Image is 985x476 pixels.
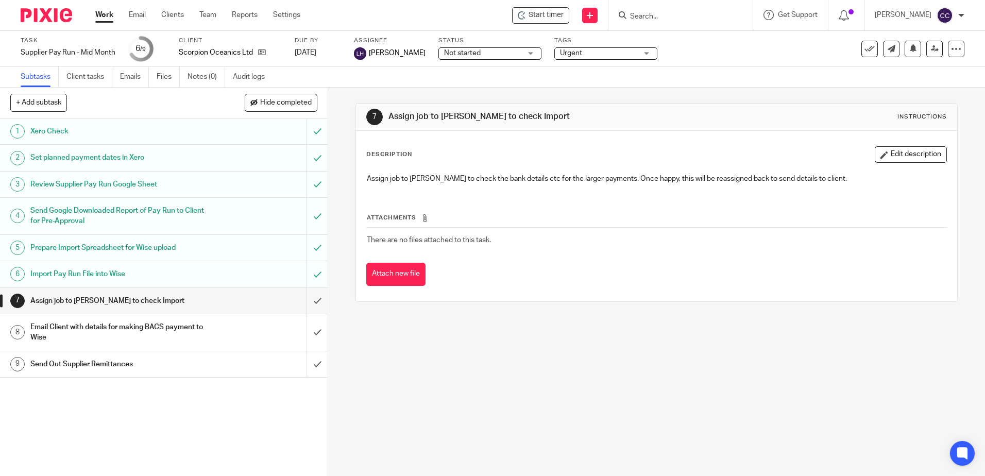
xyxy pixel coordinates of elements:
[30,177,208,192] h1: Review Supplier Pay Run Google Sheet
[354,37,426,45] label: Assignee
[135,43,146,55] div: 6
[388,111,678,122] h1: Assign job to [PERSON_NAME] to check Import
[95,10,113,20] a: Work
[367,174,946,184] p: Assign job to [PERSON_NAME] to check the bank details etc for the larger payments. Once happy, th...
[273,10,300,20] a: Settings
[438,37,541,45] label: Status
[30,124,208,139] h1: Xero Check
[354,47,366,60] img: svg%3E
[30,150,208,165] h1: Set planned payment dates in Xero
[366,263,426,286] button: Attach new file
[21,8,72,22] img: Pixie
[875,10,931,20] p: [PERSON_NAME]
[66,67,112,87] a: Client tasks
[937,7,953,24] img: svg%3E
[129,10,146,20] a: Email
[30,203,208,229] h1: Send Google Downloaded Report of Pay Run to Client for Pre-Approval
[10,241,25,255] div: 5
[10,325,25,339] div: 8
[10,124,25,139] div: 1
[157,67,180,87] a: Files
[199,10,216,20] a: Team
[232,10,258,20] a: Reports
[21,37,115,45] label: Task
[30,293,208,309] h1: Assign job to [PERSON_NAME] to check Import
[529,10,564,21] span: Start timer
[367,236,491,244] span: There are no files attached to this task.
[161,10,184,20] a: Clients
[366,109,383,125] div: 7
[30,266,208,282] h1: Import Pay Run File into Wise
[179,47,253,58] p: Scorpion Oceanics Ltd
[10,177,25,192] div: 3
[233,67,273,87] a: Audit logs
[120,67,149,87] a: Emails
[10,294,25,308] div: 7
[21,47,115,58] div: Supplier Pay Run - Mid Month
[140,46,146,52] small: /9
[778,11,818,19] span: Get Support
[245,94,317,111] button: Hide completed
[369,48,426,58] span: [PERSON_NAME]
[512,7,569,24] div: Scorpion Oceanics Ltd - Supplier Pay Run - Mid Month
[897,113,947,121] div: Instructions
[367,215,416,220] span: Attachments
[30,356,208,372] h1: Send Out Supplier Remittances
[560,49,582,57] span: Urgent
[260,99,312,107] span: Hide completed
[188,67,225,87] a: Notes (0)
[366,150,412,159] p: Description
[444,49,481,57] span: Not started
[21,67,59,87] a: Subtasks
[10,267,25,281] div: 6
[629,12,722,22] input: Search
[10,209,25,223] div: 4
[295,37,341,45] label: Due by
[554,37,657,45] label: Tags
[875,146,947,163] button: Edit description
[10,151,25,165] div: 2
[295,49,316,56] span: [DATE]
[30,319,208,346] h1: Email Client with details for making BACS payment to Wise
[179,37,282,45] label: Client
[30,240,208,256] h1: Prepare Import Spreadsheet for Wise upload
[10,357,25,371] div: 9
[10,94,67,111] button: + Add subtask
